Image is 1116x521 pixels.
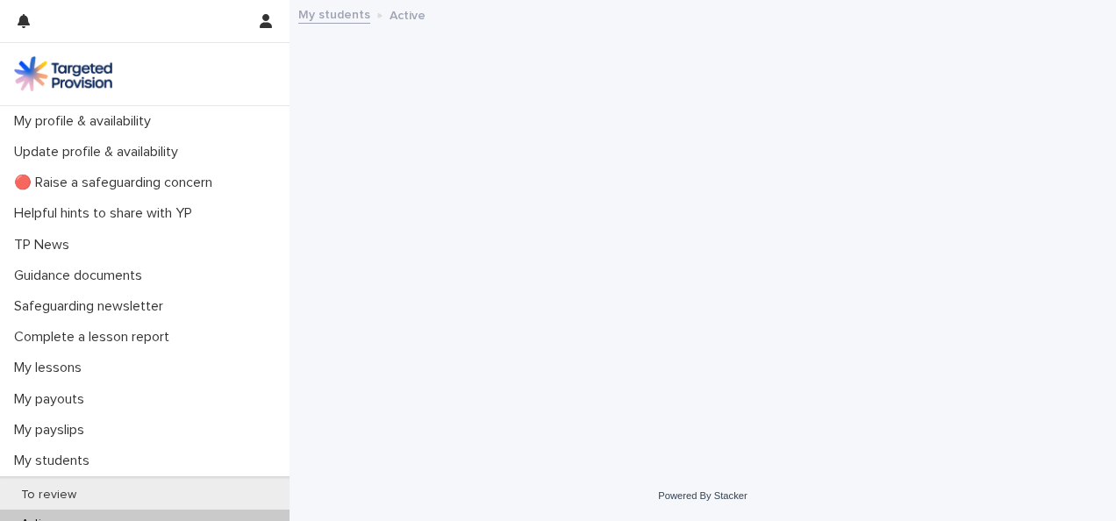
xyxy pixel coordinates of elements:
[658,490,747,501] a: Powered By Stacker
[7,391,98,408] p: My payouts
[7,360,96,376] p: My lessons
[7,237,83,253] p: TP News
[7,453,104,469] p: My students
[7,113,165,130] p: My profile & availability
[14,56,112,91] img: M5nRWzHhSzIhMunXDL62
[7,488,90,503] p: To review
[298,4,370,24] a: My students
[390,4,426,24] p: Active
[7,298,177,315] p: Safeguarding newsletter
[7,329,183,346] p: Complete a lesson report
[7,422,98,439] p: My payslips
[7,268,156,284] p: Guidance documents
[7,144,192,161] p: Update profile & availability
[7,175,226,191] p: 🔴 Raise a safeguarding concern
[7,205,206,222] p: Helpful hints to share with YP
